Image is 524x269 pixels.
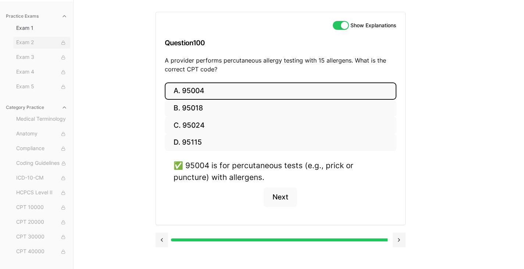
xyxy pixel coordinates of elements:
[13,231,70,243] button: CPT 30000
[13,187,70,199] button: HCPCS Level II
[165,56,396,74] p: A provider performs percutaneous allergy testing with 15 allergens. What is the correct CPT code?
[13,66,70,78] button: Exam 4
[13,22,70,34] button: Exam 1
[165,117,396,134] button: C. 95024
[16,115,67,123] span: Medical Terminology
[165,100,396,117] button: B. 95018
[13,113,70,125] button: Medical Terminology
[13,81,70,93] button: Exam 5
[16,83,67,91] span: Exam 5
[16,145,67,153] span: Compliance
[16,174,67,182] span: ICD-10-CM
[13,216,70,228] button: CPT 20000
[16,68,67,76] span: Exam 4
[13,143,70,155] button: Compliance
[13,202,70,213] button: CPT 10000
[16,248,67,256] span: CPT 40000
[13,37,70,49] button: Exam 2
[165,82,396,100] button: A. 95004
[16,39,67,47] span: Exam 2
[16,53,67,61] span: Exam 3
[264,187,297,207] button: Next
[16,159,67,167] span: Coding Guidelines
[3,102,70,113] button: Category Practice
[13,172,70,184] button: ICD-10-CM
[16,24,67,32] span: Exam 1
[16,233,67,241] span: CPT 30000
[16,218,67,226] span: CPT 20000
[13,246,70,258] button: CPT 40000
[3,10,70,22] button: Practice Exams
[13,128,70,140] button: Anatomy
[16,130,67,138] span: Anatomy
[13,157,70,169] button: Coding Guidelines
[350,23,396,28] label: Show Explanations
[165,134,396,151] button: D. 95115
[13,52,70,63] button: Exam 3
[174,160,388,183] div: ✅ 95004 is for percutaneous tests (e.g., prick or puncture) with allergens.
[165,32,396,54] h3: Question 100
[16,189,67,197] span: HCPCS Level II
[16,203,67,212] span: CPT 10000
